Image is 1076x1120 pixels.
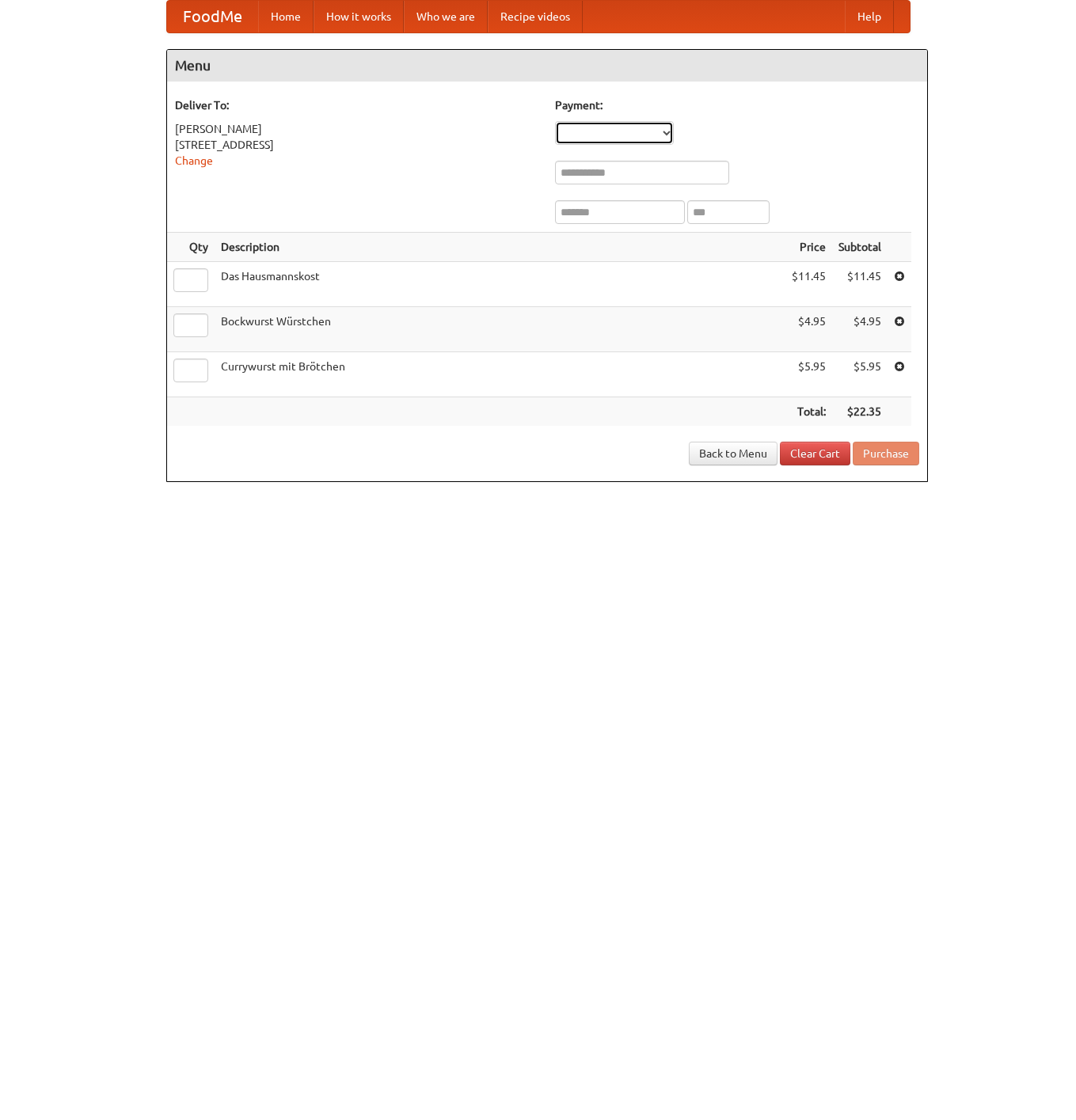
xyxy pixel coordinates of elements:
[785,307,832,352] td: $4.95
[832,352,888,397] td: $5.95
[215,307,785,352] td: Bockwurst Würstchen
[785,352,832,397] td: $5.95
[488,1,583,32] a: Recipe videos
[167,1,258,32] a: FoodMe
[785,397,832,427] th: Total:
[258,1,314,32] a: Home
[785,233,832,262] th: Price
[215,262,785,307] td: Das Hausmannskost
[555,97,919,113] h5: Payment:
[167,50,927,82] h4: Menu
[832,262,888,307] td: $11.45
[215,233,785,262] th: Description
[215,352,785,397] td: Currywurst mit Brötchen
[853,442,919,465] button: Purchase
[780,442,850,465] a: Clear Cart
[689,442,778,465] a: Back to Menu
[785,262,832,307] td: $11.45
[175,137,539,153] div: [STREET_ADDRESS]
[832,397,888,427] th: $22.35
[167,233,215,262] th: Qty
[175,121,539,137] div: [PERSON_NAME]
[832,233,888,262] th: Subtotal
[314,1,404,32] a: How it works
[404,1,488,32] a: Who we are
[845,1,894,32] a: Help
[175,97,539,113] h5: Deliver To:
[832,307,888,352] td: $4.95
[175,154,213,167] a: Change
